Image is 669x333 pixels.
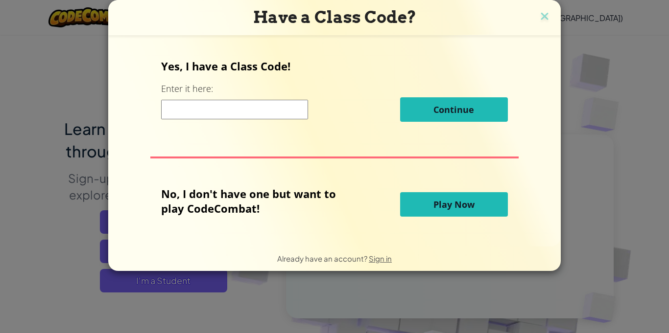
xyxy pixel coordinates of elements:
[400,97,508,122] button: Continue
[277,254,369,263] span: Already have an account?
[369,254,392,263] a: Sign in
[433,104,474,115] span: Continue
[433,199,475,210] span: Play Now
[161,186,351,216] p: No, I don't have one but want to play CodeCombat!
[161,83,213,95] label: Enter it here:
[538,10,551,24] img: close icon
[400,192,508,217] button: Play Now
[253,7,416,27] span: Have a Class Code?
[161,59,507,73] p: Yes, I have a Class Code!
